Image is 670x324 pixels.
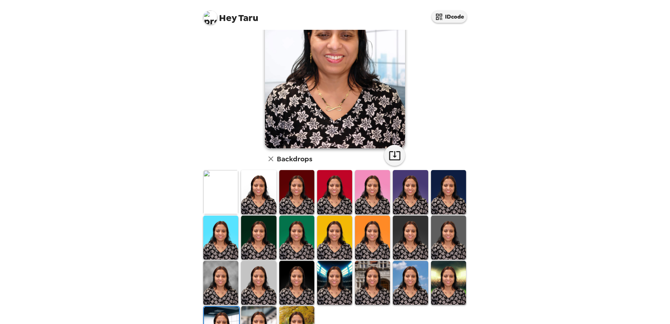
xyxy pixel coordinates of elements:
span: Hey [219,12,237,24]
img: Original [203,170,238,214]
img: profile pic [203,11,217,25]
span: Taru [203,7,258,23]
h6: Backdrops [277,153,312,164]
button: IDcode [432,11,467,23]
